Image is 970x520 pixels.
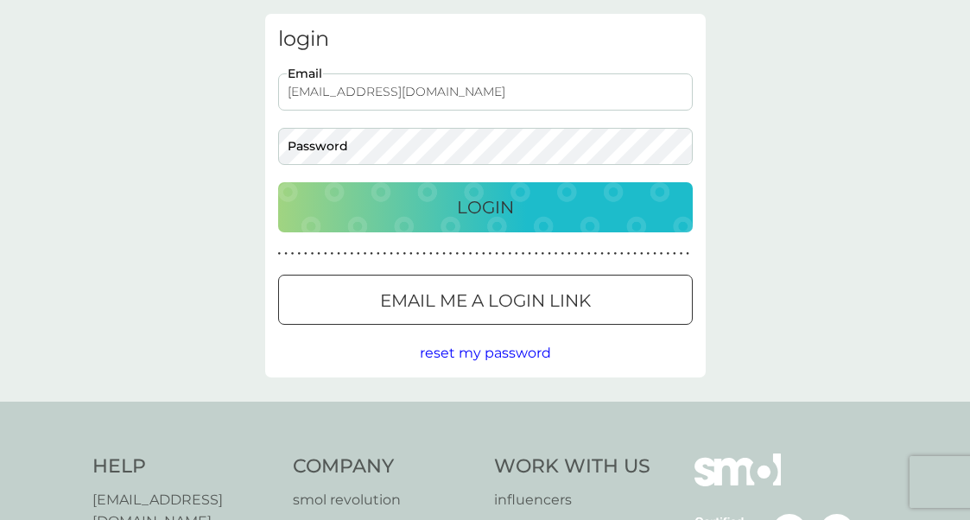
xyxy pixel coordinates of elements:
p: ● [686,250,689,258]
p: ● [422,250,426,258]
p: ● [337,250,340,258]
a: smol revolution [293,489,477,511]
p: ● [613,250,617,258]
p: ● [548,250,551,258]
p: ● [416,250,420,258]
p: Login [457,193,514,221]
p: ● [311,250,314,258]
p: ● [640,250,643,258]
p: ● [627,250,631,258]
p: ● [384,250,387,258]
p: ● [561,250,564,258]
p: ● [489,250,492,258]
p: ● [673,250,676,258]
p: ● [291,250,295,258]
p: ● [528,250,531,258]
p: ● [666,250,669,258]
p: ● [542,250,545,258]
p: Email me a login link [380,287,591,314]
p: ● [587,250,591,258]
img: smol [694,453,781,512]
p: ● [574,250,578,258]
p: ● [278,250,282,258]
p: ● [647,250,650,258]
p: ● [331,250,334,258]
p: ● [350,250,353,258]
button: Email me a login link [278,275,693,325]
p: ● [475,250,479,258]
p: ● [508,250,511,258]
h3: login [278,27,693,52]
p: ● [324,250,327,258]
p: ● [377,250,380,258]
p: ● [390,250,393,258]
p: ● [633,250,637,258]
p: ● [620,250,624,258]
h4: Help [92,453,276,480]
p: ● [357,250,360,258]
p: ● [495,250,498,258]
p: ● [429,250,433,258]
p: ● [607,250,611,258]
p: ● [660,250,663,258]
p: ● [680,250,683,258]
p: ● [653,250,656,258]
p: ● [317,250,320,258]
button: reset my password [420,342,551,365]
p: ● [462,250,466,258]
h4: Work With Us [494,453,650,480]
p: ● [482,250,485,258]
p: ● [567,250,571,258]
p: ● [364,250,367,258]
p: ● [284,250,288,258]
span: reset my password [420,345,551,361]
p: ● [594,250,598,258]
p: ● [403,250,406,258]
p: ● [515,250,518,258]
p: ● [522,250,525,258]
a: influencers [494,489,650,511]
p: ● [535,250,538,258]
p: ● [455,250,459,258]
p: ● [600,250,604,258]
h4: Company [293,453,477,480]
p: ● [580,250,584,258]
p: ● [436,250,440,258]
p: ● [370,250,373,258]
p: ● [469,250,472,258]
p: ● [502,250,505,258]
p: ● [555,250,558,258]
p: ● [396,250,400,258]
p: ● [449,250,453,258]
p: ● [344,250,347,258]
p: ● [409,250,413,258]
p: ● [442,250,446,258]
p: ● [304,250,307,258]
p: ● [297,250,301,258]
button: Login [278,182,693,232]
